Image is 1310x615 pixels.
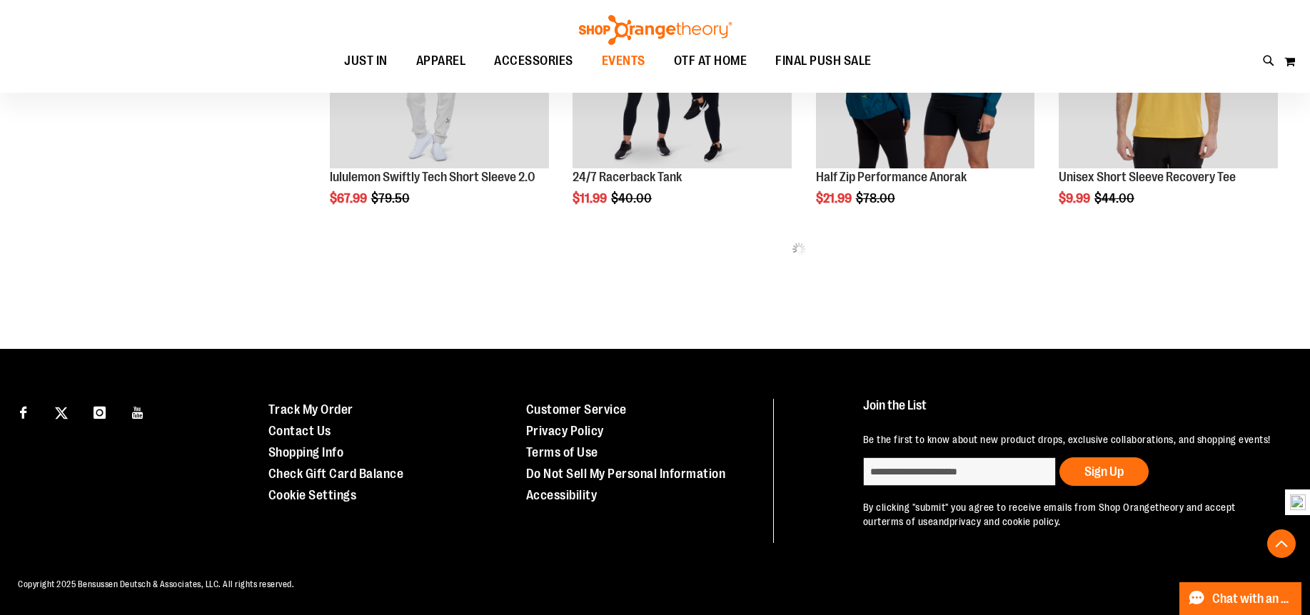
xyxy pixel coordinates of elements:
[371,191,412,205] span: $79.50
[674,45,747,77] span: OTF AT HOME
[1267,529,1296,558] button: Back To Top
[268,402,353,417] a: Track My Order
[402,45,480,78] a: APPAREL
[863,457,1056,486] input: enter email
[526,445,598,459] a: Terms of Use
[18,579,294,589] span: Copyright 2025 Bensussen Deutsch & Associates, LLC. All rights reserved.
[863,500,1279,529] p: By clicking "submit" you agree to receive emails from Shop Orangetheory and accept our and
[11,399,36,424] a: Visit our Facebook page
[660,45,762,78] a: OTF AT HOME
[268,424,331,438] a: Contact Us
[526,402,627,417] a: Customer Service
[1084,464,1124,479] span: Sign Up
[775,45,872,77] span: FINAL PUSH SALE
[268,467,404,481] a: Check Gift Card Balance
[526,424,604,438] a: Privacy Policy
[87,399,112,424] a: Visit our Instagram page
[416,45,466,77] span: APPAREL
[344,45,388,77] span: JUST IN
[330,45,402,78] a: JUST IN
[577,15,734,45] img: Shop Orangetheory
[1094,191,1137,205] span: $44.00
[268,445,344,459] a: Shopping Info
[611,191,654,205] span: $40.00
[761,45,886,77] a: FINAL PUSH SALE
[602,45,645,77] span: EVENTS
[1212,592,1293,606] span: Chat with an Expert
[1059,191,1092,205] span: $9.99
[863,432,1279,447] p: Be the first to know about new product drops, exclusive collaborations, and shopping events!
[480,45,588,78] a: ACCESSORIES
[573,191,609,205] span: $11.99
[856,191,897,205] span: $78.00
[126,399,151,424] a: Visit our Youtube page
[526,467,726,481] a: Do Not Sell My Personal Information
[588,45,660,78] a: EVENTS
[792,242,806,256] img: ias-spinner.gif
[1059,457,1149,486] button: Sign Up
[863,399,1279,425] h4: Join the List
[268,488,357,502] a: Cookie Settings
[949,516,1061,527] a: privacy and cookie policy.
[573,170,682,184] a: 24/7 Racerback Tank
[494,45,573,77] span: ACCESSORIES
[330,170,535,184] a: lululemon Swiftly Tech Short Sleeve 2.0
[49,399,74,424] a: Visit our X page
[526,488,598,502] a: Accessibility
[816,191,854,205] span: $21.99
[55,407,68,420] img: Twitter
[877,516,933,527] a: terms of use
[816,170,967,184] a: Half Zip Performance Anorak
[1059,170,1236,184] a: Unisex Short Sleeve Recovery Tee
[1179,582,1302,615] button: Chat with an Expert
[330,191,369,205] span: $67.99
